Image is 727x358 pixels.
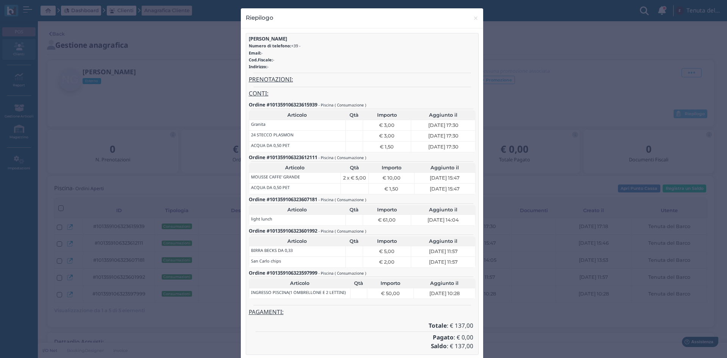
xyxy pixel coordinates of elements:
[249,205,345,215] th: Articolo
[318,228,334,234] small: - Piscina
[249,236,345,246] th: Articolo
[379,248,395,255] span: € 5,00
[427,216,459,224] span: [DATE] 14:04
[379,122,395,129] span: € 3,00
[249,51,476,55] h6: -
[335,102,366,108] small: ( Consumazione )
[384,185,398,192] span: € 1,50
[368,163,414,173] th: Importo
[413,278,476,288] th: Aggiunto il
[249,89,268,97] u: CONTI:
[428,122,459,129] span: [DATE] 17:30
[379,258,395,266] span: € 2,00
[429,322,447,330] b: Totale
[249,58,476,62] h6: -
[249,44,476,48] h6: +39 -
[335,270,366,276] small: ( Consumazione )
[411,110,476,120] th: Aggiunto il
[251,343,473,350] h4: : € 137,00
[249,64,476,69] h6: -
[249,154,317,161] b: Ordine #101359106323612111
[249,64,267,69] b: Indirizzo:
[249,35,287,42] b: [PERSON_NAME]
[251,175,300,179] h6: MOUSSE CAFFE' GRANDE
[429,258,458,266] span: [DATE] 11:57
[367,278,413,288] th: Importo
[251,217,272,221] h6: light lunch
[251,290,346,295] h6: INGRESSO PISCINA(1 OMBRELLONE E 2 LETTINI)
[380,143,394,150] span: € 1,50
[249,110,345,120] th: Articolo
[251,259,281,263] h6: San Carlo chips
[345,110,363,120] th: Qtà
[363,205,411,215] th: Importo
[249,196,317,203] b: Ordine #101359106323607181
[318,197,334,202] small: - Piscina
[249,308,284,316] u: PAGAMENTI:
[249,227,317,234] b: Ordine #101359106323601992
[246,13,273,22] h4: Riepilogo
[429,248,458,255] span: [DATE] 11:57
[249,101,317,108] b: Ordine #101359106323615939
[335,155,366,160] small: ( Consumazione )
[345,236,363,246] th: Qtà
[411,236,476,246] th: Aggiunto il
[249,278,350,288] th: Articolo
[363,236,411,246] th: Importo
[433,333,454,341] b: Pagato
[318,270,334,276] small: - Piscina
[411,205,476,215] th: Aggiunto il
[251,323,473,329] h4: : € 137,00
[335,228,366,234] small: ( Consumazione )
[22,6,50,12] span: Assistenza
[350,278,367,288] th: Qtà
[251,248,293,253] h6: BIRRA BECKS DA 0,33
[381,290,400,297] span: € 50,00
[251,122,265,127] h6: Granita
[249,50,261,56] b: Email:
[249,269,317,276] b: Ordine #101359106323597999
[428,143,459,150] span: [DATE] 17:30
[318,155,334,160] small: - Piscina
[335,197,366,202] small: ( Consumazione )
[428,132,459,139] span: [DATE] 17:30
[249,163,340,173] th: Articolo
[430,185,460,192] span: [DATE] 15:47
[249,43,291,48] b: Numero di telefono:
[251,133,293,137] h6: 24 STECCO PLASMON
[340,163,368,173] th: Qtà
[473,13,479,23] span: ×
[345,205,363,215] th: Qtà
[251,335,473,341] h4: : € 0,00
[251,185,290,190] h6: ACQUA DA 0,50 PET
[429,290,460,297] span: [DATE] 10:28
[379,132,395,139] span: € 3,00
[249,57,273,63] b: Cod.Fiscale:
[343,174,366,181] span: 2 x € 5,00
[318,102,334,108] small: - Piscina
[378,216,396,224] span: € 61,00
[430,174,460,181] span: [DATE] 15:47
[431,342,447,350] b: Saldo
[414,163,476,173] th: Aggiunto il
[249,75,293,83] u: PRENOTAZIONI:
[363,110,411,120] th: Importo
[251,143,290,148] h6: ACQUA DA 0,50 PET
[382,174,401,181] span: € 10,00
